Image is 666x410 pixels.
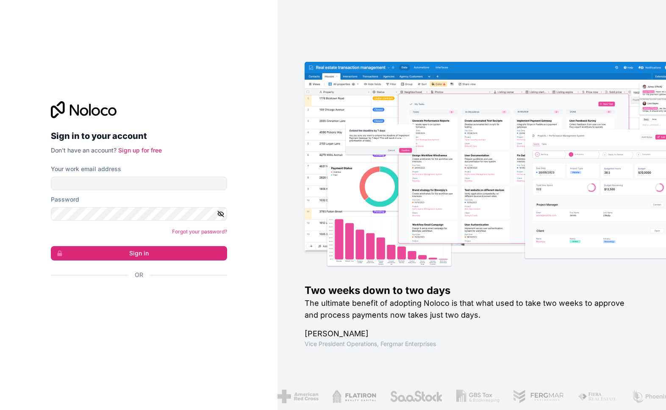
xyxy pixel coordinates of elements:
h2: Sign in to your account [51,128,227,144]
label: Your work email address [51,165,121,173]
img: /assets/gbstax-C-GtDUiK.png [456,390,499,403]
h1: [PERSON_NAME] [305,328,639,340]
input: Password [51,207,227,221]
img: /assets/american-red-cross-BAupjrZR.png [277,390,318,403]
h1: Vice President Operations , Fergmar Enterprises [305,340,639,348]
span: Don't have an account? [51,147,117,154]
h1: Two weeks down to two days [305,284,639,297]
a: Sign up for free [118,147,162,154]
span: Or [135,271,143,279]
button: Sign in [51,246,227,260]
img: /assets/flatiron-C8eUkumj.png [332,390,376,403]
img: /assets/saastock-C6Zbiodz.png [389,390,442,403]
label: Password [51,195,79,204]
input: Email address [51,177,227,190]
img: /assets/fiera-fwj2N5v4.png [577,390,617,403]
h2: The ultimate benefit of adopting Noloco is that what used to take two weeks to approve and proces... [305,297,639,321]
img: /assets/fergmar-CudnrXN5.png [512,390,564,403]
a: Forgot your password? [172,228,227,235]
